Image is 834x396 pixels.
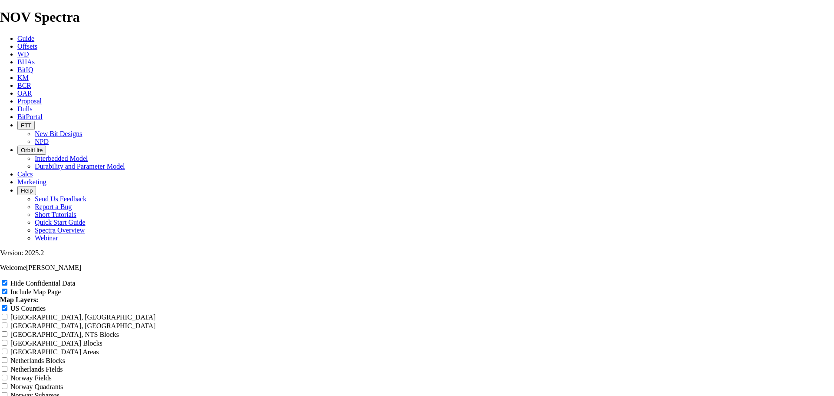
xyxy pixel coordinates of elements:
[35,234,58,242] a: Webinar
[35,138,49,145] a: NPD
[17,74,29,81] a: KM
[17,186,36,195] button: Help
[17,113,43,120] a: BitPortal
[35,203,72,210] a: Report a Bug
[17,82,31,89] a: BCR
[21,147,43,153] span: OrbitLite
[10,357,65,364] label: Netherlands Blocks
[35,195,86,203] a: Send Us Feedback
[10,348,99,356] label: [GEOGRAPHIC_DATA] Areas
[35,219,85,226] a: Quick Start Guide
[35,155,88,162] a: Interbedded Model
[17,97,42,105] a: Proposal
[17,43,37,50] a: Offsets
[21,187,33,194] span: Help
[10,383,63,390] label: Norway Quadrants
[10,288,61,296] label: Include Map Page
[17,58,35,66] a: BHAs
[35,163,125,170] a: Durability and Parameter Model
[26,264,81,271] span: [PERSON_NAME]
[17,90,32,97] a: OAR
[17,170,33,178] a: Calcs
[17,35,34,42] a: Guide
[10,374,52,382] label: Norway Fields
[17,50,29,58] a: WD
[21,122,31,129] span: FTT
[10,366,63,373] label: Netherlands Fields
[10,280,75,287] label: Hide Confidential Data
[17,146,46,155] button: OrbitLite
[10,305,46,312] label: US Counties
[17,178,46,186] a: Marketing
[10,313,156,321] label: [GEOGRAPHIC_DATA], [GEOGRAPHIC_DATA]
[35,211,76,218] a: Short Tutorials
[35,226,85,234] a: Spectra Overview
[10,322,156,329] label: [GEOGRAPHIC_DATA], [GEOGRAPHIC_DATA]
[17,105,33,113] a: Dulls
[17,66,33,73] a: BitIQ
[10,339,103,347] label: [GEOGRAPHIC_DATA] Blocks
[35,130,82,137] a: New Bit Designs
[10,331,119,338] label: [GEOGRAPHIC_DATA], NTS Blocks
[17,121,35,130] button: FTT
